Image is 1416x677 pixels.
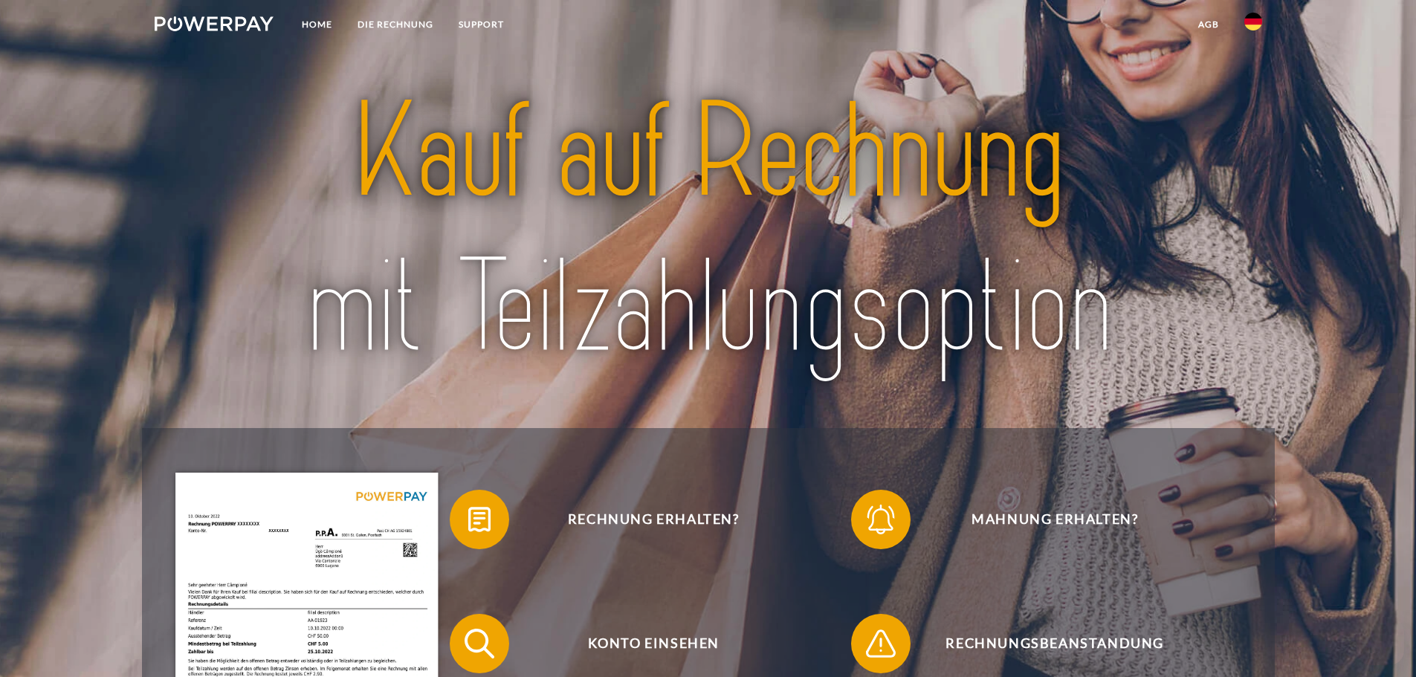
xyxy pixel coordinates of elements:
img: de [1244,13,1262,30]
span: Konto einsehen [471,614,835,673]
a: SUPPORT [446,11,517,38]
span: Rechnungsbeanstandung [873,614,1237,673]
img: qb_bill.svg [461,501,498,538]
button: Konto einsehen [450,614,836,673]
span: Mahnung erhalten? [873,490,1237,549]
img: qb_search.svg [461,625,498,662]
button: Rechnung erhalten? [450,490,836,549]
img: title-powerpay_de.svg [209,68,1207,393]
img: logo-powerpay-white.svg [155,16,274,31]
button: Rechnungsbeanstandung [851,614,1238,673]
button: Mahnung erhalten? [851,490,1238,549]
img: qb_bell.svg [862,501,899,538]
a: Home [289,11,345,38]
a: DIE RECHNUNG [345,11,446,38]
a: agb [1186,11,1232,38]
img: qb_warning.svg [862,625,899,662]
span: Rechnung erhalten? [471,490,835,549]
iframe: Schaltfläche zum Öffnen des Messaging-Fensters [1357,618,1404,665]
